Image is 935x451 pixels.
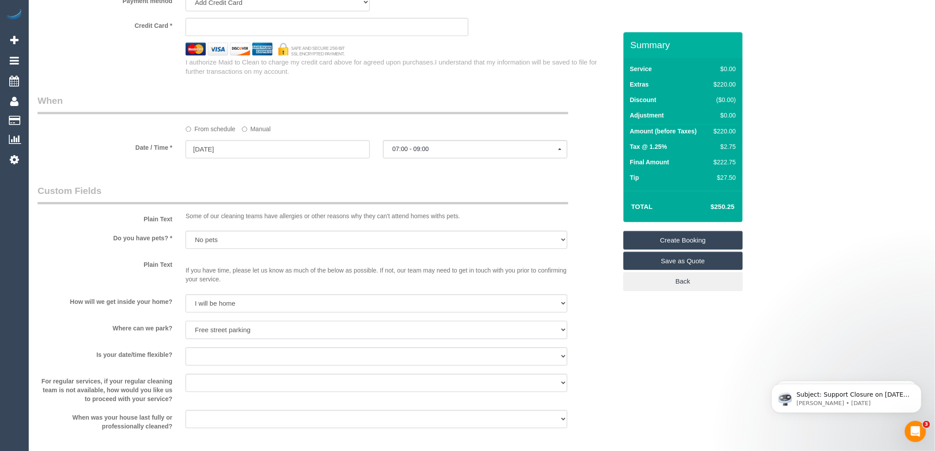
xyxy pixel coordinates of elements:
label: From schedule [186,122,236,134]
label: Plain Text [31,212,179,224]
strong: Total [631,203,653,210]
label: Plain Text [31,258,179,269]
label: Date / Time * [31,140,179,152]
div: $220.00 [710,127,736,136]
label: Credit Card * [31,18,179,30]
label: Manual [242,122,271,134]
a: Save as Quote [623,252,743,270]
label: Tip [630,173,639,182]
h4: $250.25 [684,203,734,211]
label: Tax @ 1.25% [630,142,667,151]
iframe: Intercom live chat [905,421,926,442]
label: Adjustment [630,111,664,120]
div: I authorize Maid to Clean to charge my credit card above for agreed upon purchases. [179,58,623,77]
span: 07:00 - 09:00 [392,146,558,153]
iframe: Intercom notifications message [758,365,935,427]
label: Service [630,64,652,73]
legend: Custom Fields [38,185,568,205]
label: Discount [630,95,657,104]
label: Is your date/time flexible? [31,348,179,360]
div: $2.75 [710,142,736,151]
button: 07:00 - 09:00 [383,140,567,159]
div: $222.75 [710,158,736,167]
p: If you have time, please let us know as much of the below as possible. If not, our team may need ... [186,258,567,284]
a: Back [623,272,743,291]
a: Create Booking [623,231,743,250]
label: Amount (before Taxes) [630,127,697,136]
p: Some of our cleaning teams have allergies or other reasons why they can't attend homes withs pets. [186,212,567,221]
label: Extras [630,80,649,89]
div: $27.50 [710,173,736,182]
div: $0.00 [710,64,736,73]
label: For regular services, if your regular cleaning team is not available, how would you like us to pr... [31,374,179,404]
h3: Summary [631,40,738,50]
div: $220.00 [710,80,736,89]
iframe: Secure card payment input frame [193,23,461,31]
div: ($0.00) [710,95,736,104]
input: Manual [242,127,247,133]
label: How will we get inside your home? [31,295,179,307]
span: 3 [923,421,930,428]
legend: When [38,95,568,114]
input: From schedule [186,127,191,133]
label: Do you have pets? * [31,231,179,243]
img: credit cards [179,43,352,56]
label: Final Amount [630,158,669,167]
label: Where can we park? [31,321,179,333]
div: $0.00 [710,111,736,120]
img: Automaid Logo [5,9,23,21]
input: DD/MM/YYYY [186,140,370,159]
label: When was your house last fully or professionally cleaned? [31,410,179,431]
